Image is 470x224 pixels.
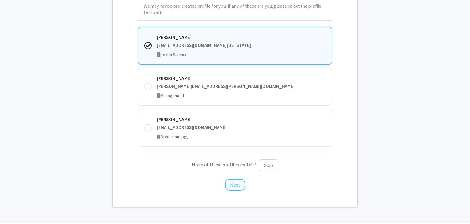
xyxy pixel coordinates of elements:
span: Ophthalmology [160,134,188,139]
iframe: Chat [5,196,26,219]
div: [PERSON_NAME] [157,116,326,123]
div: [EMAIL_ADDRESS][DOMAIN_NAME] [157,124,326,131]
div: [PERSON_NAME] [157,74,326,82]
span: Health Sciences [160,52,190,57]
p: We may have a pre-created profile for you. If any of these are you, please select the profile to ... [144,3,326,17]
button: Skip [259,159,278,171]
div: [PERSON_NAME] [157,33,326,41]
button: Next [225,179,245,191]
p: None of these profiles match? [138,159,333,171]
span: Management [160,93,184,98]
div: [PERSON_NAME][EMAIL_ADDRESS][PERSON_NAME][DOMAIN_NAME] [157,83,326,90]
div: [EMAIL_ADDRESS][DOMAIN_NAME][US_STATE] [157,42,326,49]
